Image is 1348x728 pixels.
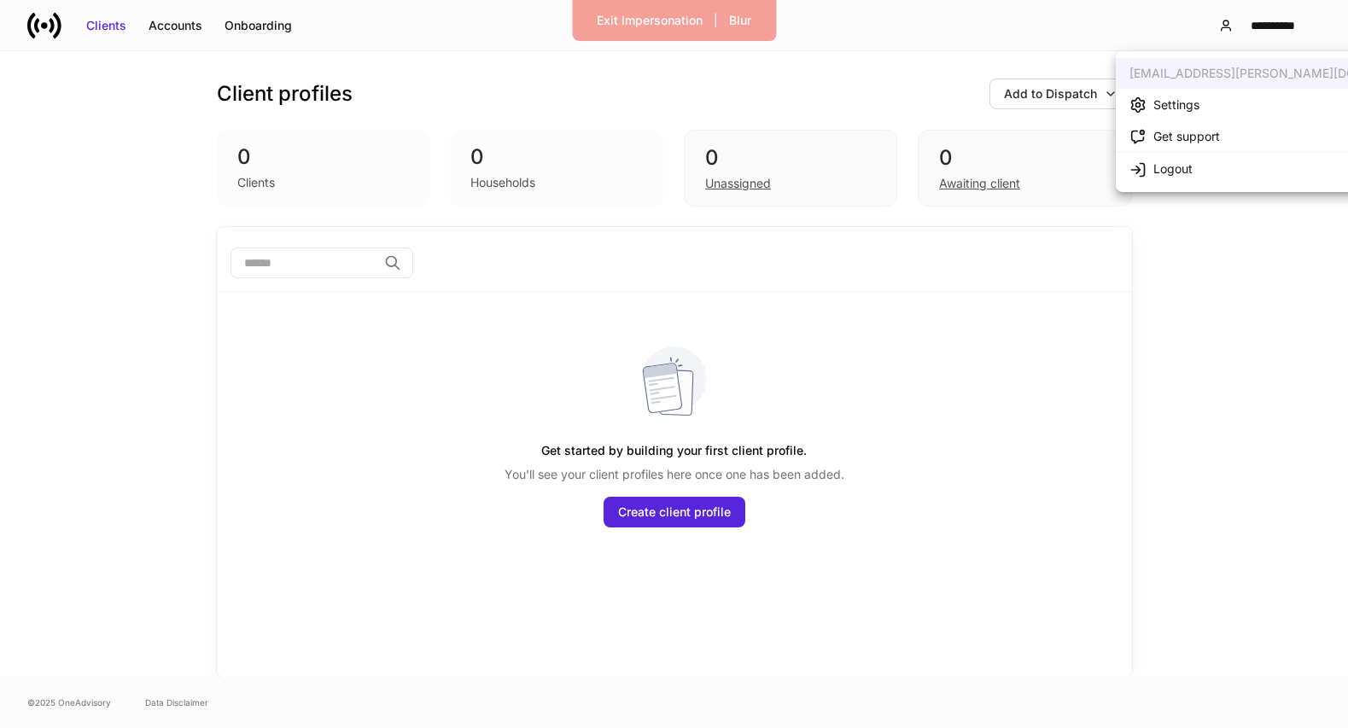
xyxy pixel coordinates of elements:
div: Exit Impersonation [597,12,703,29]
div: Logout [1153,160,1193,178]
div: Settings [1153,96,1199,114]
div: Blur [729,12,751,29]
div: Get support [1153,128,1220,145]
